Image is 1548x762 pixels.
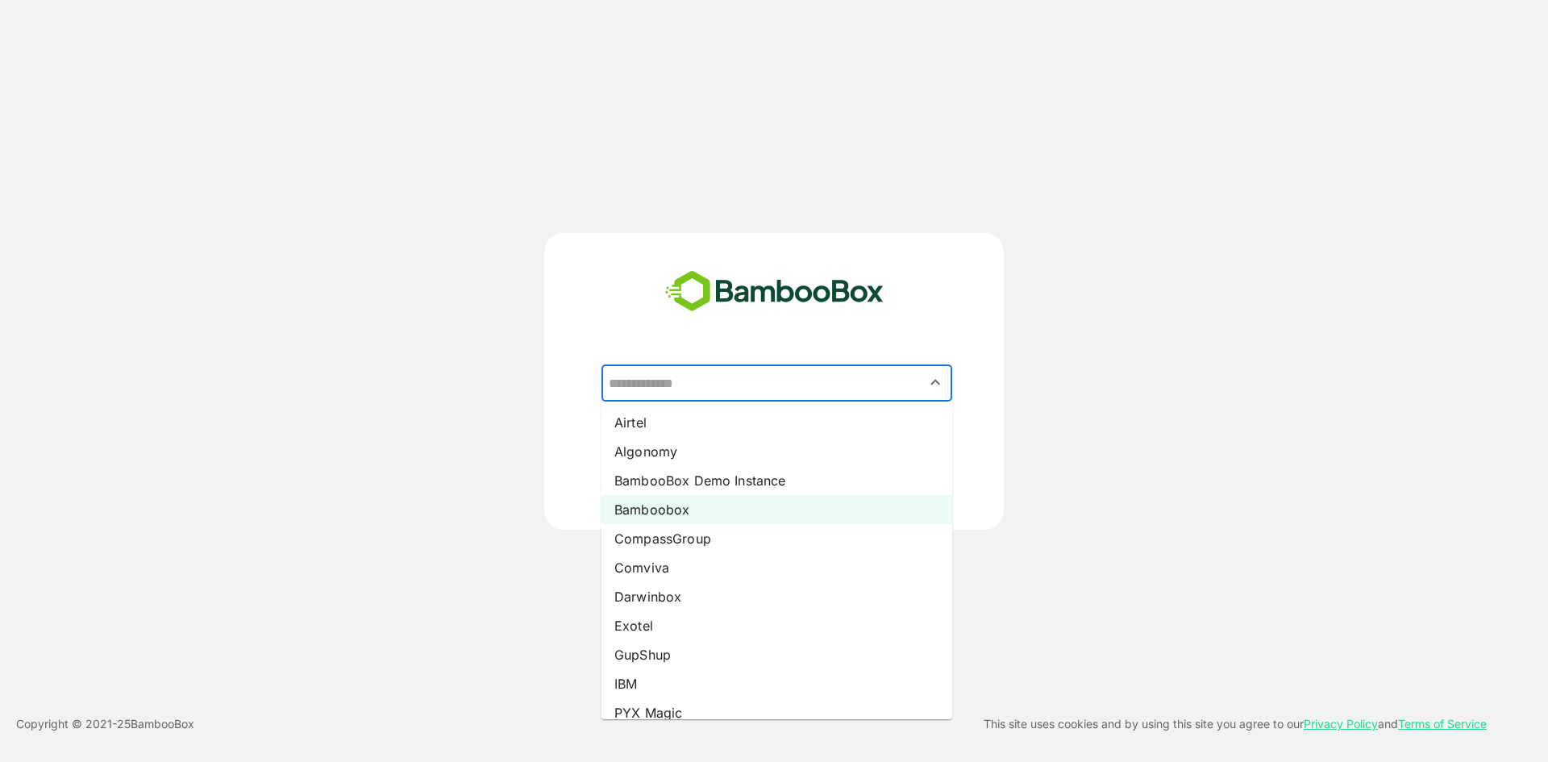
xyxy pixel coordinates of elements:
[601,524,952,553] li: CompassGroup
[601,466,952,495] li: BambooBox Demo Instance
[1304,717,1378,731] a: Privacy Policy
[925,372,947,393] button: Close
[601,640,952,669] li: GupShup
[16,714,194,734] p: Copyright © 2021- 25 BambooBox
[656,265,893,319] img: bamboobox
[601,495,952,524] li: Bamboobox
[601,611,952,640] li: Exotel
[1398,717,1487,731] a: Terms of Service
[601,437,952,466] li: Algonomy
[601,582,952,611] li: Darwinbox
[601,408,952,437] li: Airtel
[984,714,1487,734] p: This site uses cookies and by using this site you agree to our and
[601,669,952,698] li: IBM
[601,553,952,582] li: Comviva
[601,698,952,727] li: PYX Magic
